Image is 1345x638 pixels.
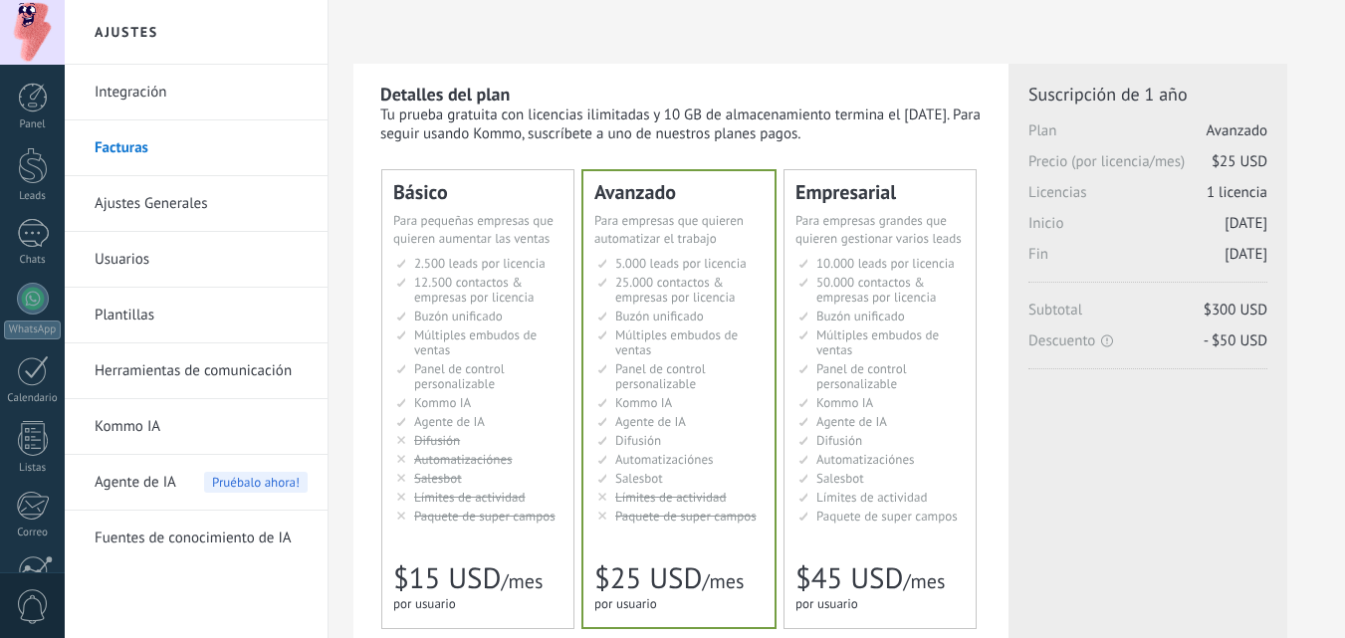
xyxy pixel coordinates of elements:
span: Múltiples embudos de ventas [414,326,537,358]
div: Calendario [4,392,62,405]
span: Difusión [414,432,460,449]
span: /mes [702,568,744,594]
span: /mes [903,568,945,594]
a: Plantillas [95,288,308,343]
li: Kommo IA [65,399,328,455]
span: Salesbot [816,470,864,487]
span: Kommo IA [816,394,873,411]
div: Panel [4,118,62,131]
li: Facturas [65,120,328,176]
span: $15 USD [393,559,501,597]
a: Integración [95,65,308,120]
span: Suscripción de 1 año [1028,83,1267,106]
div: Empresarial [795,182,965,202]
a: Herramientas de comunicación [95,343,308,399]
span: Panel de control personalizable [414,360,505,392]
li: Fuentes de conocimiento de IA [65,511,328,565]
span: Buzón unificado [414,308,503,324]
span: Buzón unificado [816,308,905,324]
li: Agente de IA [65,455,328,511]
span: Para empresas que quieren automatizar el trabajo [594,212,744,247]
span: 2.500 leads por licencia [414,255,546,272]
div: Correo [4,527,62,539]
div: Avanzado [594,182,764,202]
li: Usuarios [65,232,328,288]
span: [DATE] [1225,245,1267,264]
span: Automatizaciónes [615,451,714,468]
span: 50.000 contactos & empresas por licencia [816,274,936,306]
span: Kommo IA [615,394,672,411]
a: Facturas [95,120,308,176]
div: Básico [393,182,562,202]
a: Usuarios [95,232,308,288]
a: Agente de IA Pruébalo ahora! [95,455,308,511]
span: por usuario [795,595,858,612]
span: - $50 USD [1204,331,1267,350]
span: Paquete de super campos [816,508,958,525]
span: Panel de control personalizable [816,360,907,392]
span: Automatizaciónes [414,451,513,468]
div: Leads [4,190,62,203]
span: Agente de IA [95,455,176,511]
div: Listas [4,462,62,475]
span: Panel de control personalizable [615,360,706,392]
span: /mes [501,568,543,594]
li: Plantillas [65,288,328,343]
span: 10.000 leads por licencia [816,255,955,272]
span: Precio (por licencia/mes) [1028,152,1267,183]
span: Para pequeñas empresas que quieren aumentar las ventas [393,212,554,247]
a: Ajustes Generales [95,176,308,232]
span: 5.000 leads por licencia [615,255,747,272]
span: $300 USD [1204,301,1267,319]
span: Agente de IA [414,413,485,430]
div: Chats [4,254,62,267]
span: $45 USD [795,559,903,597]
span: Buzón unificado [615,308,704,324]
span: por usuario [594,595,657,612]
div: Tu prueba gratuita con licencias ilimitadas y 10 GB de almacenamiento termina el [DATE]. Para seg... [380,106,984,143]
span: 12.500 contactos & empresas por licencia [414,274,534,306]
span: Múltiples embudos de ventas [615,326,738,358]
span: Paquete de super campos [414,508,556,525]
a: Fuentes de conocimiento de IA [95,511,308,566]
span: Avanzado [1207,121,1267,140]
span: $25 USD [594,559,702,597]
span: Difusión [816,432,862,449]
span: por usuario [393,595,456,612]
span: Para empresas grandes que quieren gestionar varios leads [795,212,962,247]
span: Difusión [615,432,661,449]
b: Detalles del plan [380,83,510,106]
span: Automatizaciónes [816,451,915,468]
span: Kommo IA [414,394,471,411]
a: Kommo IA [95,399,308,455]
span: Límites de actividad [414,489,526,506]
span: Límites de actividad [615,489,727,506]
span: Límites de actividad [816,489,928,506]
span: Plan [1028,121,1267,152]
span: Pruébalo ahora! [204,472,308,493]
span: [DATE] [1225,214,1267,233]
span: Salesbot [615,470,663,487]
span: Agente de IA [615,413,686,430]
span: Inicio [1028,214,1267,245]
span: 25.000 contactos & empresas por licencia [615,274,735,306]
span: 1 licencia [1207,183,1267,202]
span: Subtotal [1028,301,1267,331]
span: Agente de IA [816,413,887,430]
div: WhatsApp [4,320,61,339]
span: Salesbot [414,470,462,487]
span: Descuento [1028,331,1267,350]
li: Integración [65,65,328,120]
span: Licencias [1028,183,1267,214]
span: $25 USD [1212,152,1267,171]
span: Fin [1028,245,1267,276]
span: Múltiples embudos de ventas [816,326,939,358]
span: Paquete de super campos [615,508,757,525]
li: Herramientas de comunicación [65,343,328,399]
li: Ajustes Generales [65,176,328,232]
